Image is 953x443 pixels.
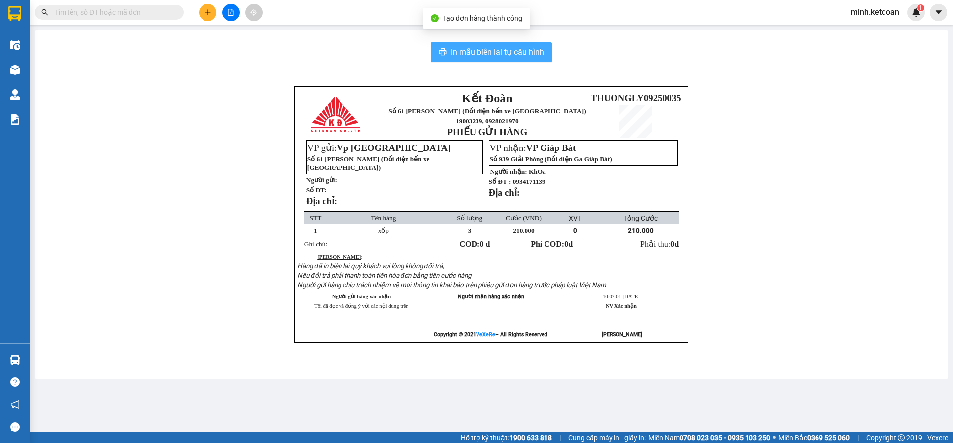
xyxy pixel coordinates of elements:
[451,46,544,58] span: In mẫu biên lai tự cấu hình
[297,281,606,289] span: Người gửi hàng chịu trách nhiệm về mọi thông tin khai báo trên phiếu gửi đơn hàng trước pháp luật...
[680,434,770,442] strong: 0708 023 035 - 0935 103 250
[306,196,337,206] strong: Địa chỉ:
[314,227,317,234] span: 1
[10,65,20,75] img: warehouse-icon
[227,9,234,16] span: file-add
[10,89,20,100] img: warehouse-icon
[912,8,921,17] img: icon-new-feature
[670,240,674,248] span: 0
[489,178,511,185] strong: Số ĐT :
[306,186,327,194] strong: Số ĐT:
[10,377,20,387] span: question-circle
[603,294,640,299] span: 10:07:01 [DATE]
[245,4,263,21] button: aim
[314,303,408,309] span: Tôi đã đọc và đồng ý với các nội dung trên
[843,6,907,18] span: minh.ketdoan
[55,7,172,18] input: Tìm tên, số ĐT hoặc mã đơn
[388,107,586,115] span: Số 61 [PERSON_NAME] (Đối diện bến xe [GEOGRAPHIC_DATA])
[917,4,924,11] sup: 1
[468,227,472,234] span: 3
[431,14,439,22] span: check-circle
[513,178,545,185] span: 0934171139
[857,432,859,443] span: |
[443,14,522,22] span: Tạo đơn hàng thành công
[434,331,547,338] strong: Copyright © 2021 – All Rights Reserved
[439,48,447,57] span: printer
[41,9,48,16] span: search
[457,214,482,221] span: Số lượng
[476,331,495,338] a: VeXeRe
[506,214,542,221] span: Cước (VNĐ)
[306,176,337,184] strong: Người gửi:
[199,4,216,21] button: plus
[307,143,451,153] span: VP gửi:
[509,434,552,442] strong: 1900 633 818
[462,92,512,105] span: Kết Đoàn
[297,262,444,270] span: Hàng đã in biên lai quý khách vui lòng không đổi trả,
[778,432,850,443] span: Miền Bắc
[10,422,20,432] span: message
[807,434,850,442] strong: 0369 525 060
[8,6,21,21] img: logo-vxr
[564,240,568,248] span: 0
[458,294,524,300] span: Người nhận hàng xác nhận
[447,127,528,137] strong: PHIẾU GỬI HÀNG
[378,227,389,234] span: xốp
[317,254,361,260] strong: [PERSON_NAME]
[460,240,490,248] strong: COD:
[513,227,534,234] span: 210.000
[640,240,679,248] span: Phải thu:
[489,187,520,198] strong: Địa chỉ:
[602,331,642,338] strong: [PERSON_NAME]
[606,303,637,309] strong: NV Xác nhận
[10,400,20,409] span: notification
[526,143,576,153] span: VP Giáp Bát
[310,214,322,221] span: STT
[648,432,770,443] span: Miền Nam
[337,143,451,153] span: Vp [GEOGRAPHIC_DATA]
[529,168,546,175] span: KhOa
[10,114,20,125] img: solution-icon
[898,434,905,441] span: copyright
[431,42,552,62] button: printerIn mẫu biên lai tự cấu hình
[628,227,654,234] span: 210.000
[204,9,211,16] span: plus
[222,4,240,21] button: file-add
[317,254,362,260] span: :
[674,240,679,248] span: đ
[250,9,257,16] span: aim
[773,436,776,440] span: ⚪️
[934,8,943,17] span: caret-down
[461,432,552,443] span: Hỗ trợ kỹ thuật:
[603,212,679,224] td: Tổng Cước
[548,212,603,224] td: XVT
[573,227,577,234] span: 0
[10,355,20,365] img: warehouse-icon
[531,240,573,248] strong: Phí COD: đ
[559,432,561,443] span: |
[490,143,576,153] span: VP nhận:
[304,240,327,248] span: Ghi chú:
[490,155,612,163] span: Số 939 Giải Phóng (Đối diện Ga Giáp Bát)
[332,294,391,299] strong: Người gửi hàng xác nhận
[297,272,471,279] span: Nếu đổi trả phải thanh toán tiền hóa đơn bằng tiền cước hàng
[479,240,490,248] span: 0 đ
[490,168,527,175] strong: Người nhận:
[568,432,646,443] span: Cung cấp máy in - giấy in:
[307,155,430,171] span: Số 61 [PERSON_NAME] (Đối diện bến xe [GEOGRAPHIC_DATA])
[930,4,947,21] button: caret-down
[456,117,519,125] span: 19003239, 0928021970
[371,214,396,221] span: Tên hàng
[591,93,681,103] span: THUONGLY09250035
[919,4,922,11] span: 1
[10,40,20,50] img: warehouse-icon
[311,97,362,133] img: logo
